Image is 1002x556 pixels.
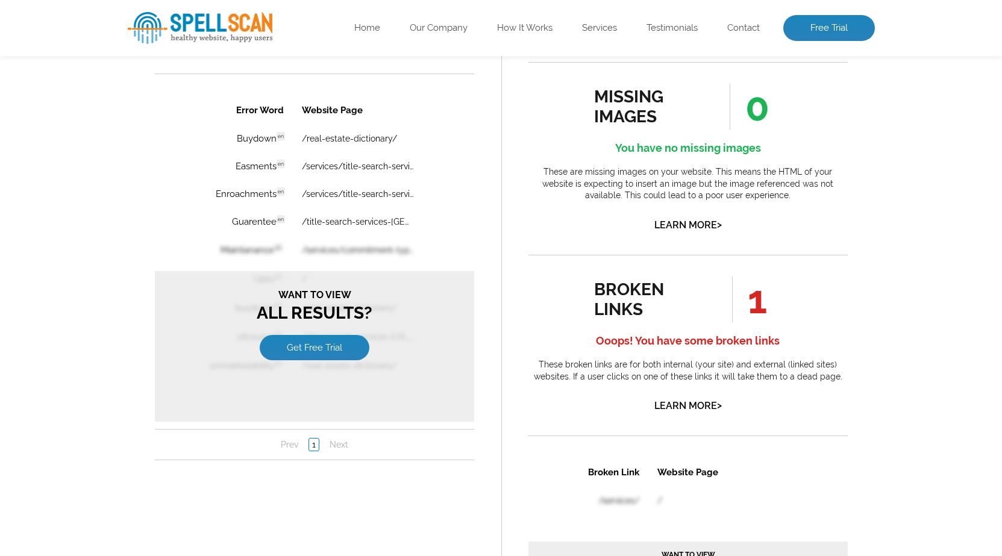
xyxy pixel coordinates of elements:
[594,87,703,127] div: missing images
[654,219,722,231] a: Learn More>
[31,1,137,29] th: Error Word
[497,22,553,34] a: How It Works
[122,120,130,128] span: en
[122,37,130,45] span: en
[647,22,698,34] a: Testimonials
[6,194,313,205] span: Want to view
[730,84,769,130] span: 0
[154,343,164,356] a: 1
[31,30,137,57] td: Buydown
[31,86,137,112] td: Enroachments
[122,92,130,101] span: en
[528,359,848,383] p: These broken links are for both internal (your site) and external (linked sites) websites. If a u...
[110,129,209,149] a: Get Free Trial
[732,276,767,322] span: 1
[139,1,288,29] th: Website Page
[410,22,468,34] a: Our Company
[128,12,272,44] img: spellScan
[582,22,617,34] a: Services
[354,22,380,34] a: Home
[594,280,703,319] div: broken links
[154,173,164,186] a: 1
[105,240,214,265] a: Get Free Trial
[122,64,130,73] span: en
[147,122,258,131] a: /title-search-services-[GEOGRAPHIC_DATA]/
[147,39,242,48] a: /real-estate-dictionary/
[654,400,722,411] a: Learn More>
[6,93,313,117] h3: All Results?
[528,139,848,158] h4: You have no missing images
[6,93,313,102] span: Want to view
[783,15,875,42] a: Free Trial
[6,194,313,228] h3: All Results?
[1,1,119,29] th: Broken Link
[528,331,848,351] h4: Ooops! You have some broken links
[528,166,848,202] p: These are missing images on your website. This means the HTML of your website is expecting to ins...
[121,1,255,29] th: Website Page
[31,113,137,140] td: Guarentee
[717,216,722,233] span: >
[31,58,137,84] td: Easments
[147,94,258,104] a: /services/title-search-services/
[717,397,722,414] span: >
[727,22,760,34] a: Contact
[147,66,258,76] a: /services/title-search-services/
